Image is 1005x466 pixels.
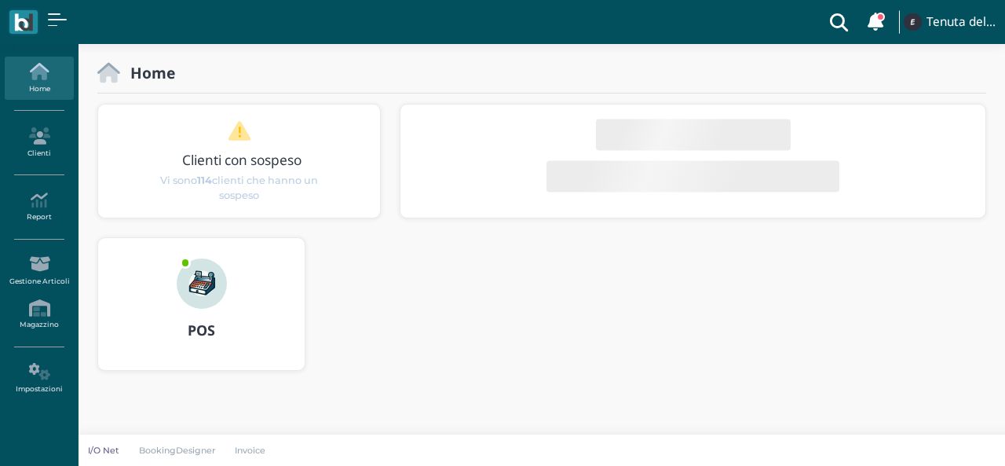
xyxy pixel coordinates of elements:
a: Gestione Articoli [5,249,73,292]
a: Report [5,185,73,229]
h2: Home [120,64,175,81]
a: Clienti [5,121,73,164]
iframe: Help widget launcher [894,417,992,453]
h4: Tenuta del Barco [926,16,996,29]
b: POS [188,321,215,339]
img: logo [14,13,32,31]
a: ... Tenuta del Barco [901,3,996,41]
img: ... [904,13,921,31]
a: Impostazioni [5,357,73,400]
span: Vi sono clienti che hanno un sospeso [156,172,323,202]
img: ... [177,259,227,309]
a: Magazzino [5,293,73,336]
b: 114 [197,174,212,185]
a: Home [5,57,73,100]
div: 1 / 1 [98,105,381,218]
a: Clienti con sospeso Vi sono114clienti che hanno un sospeso [128,120,350,203]
a: ... POS [97,237,305,390]
h3: Clienti con sospeso [131,152,353,167]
